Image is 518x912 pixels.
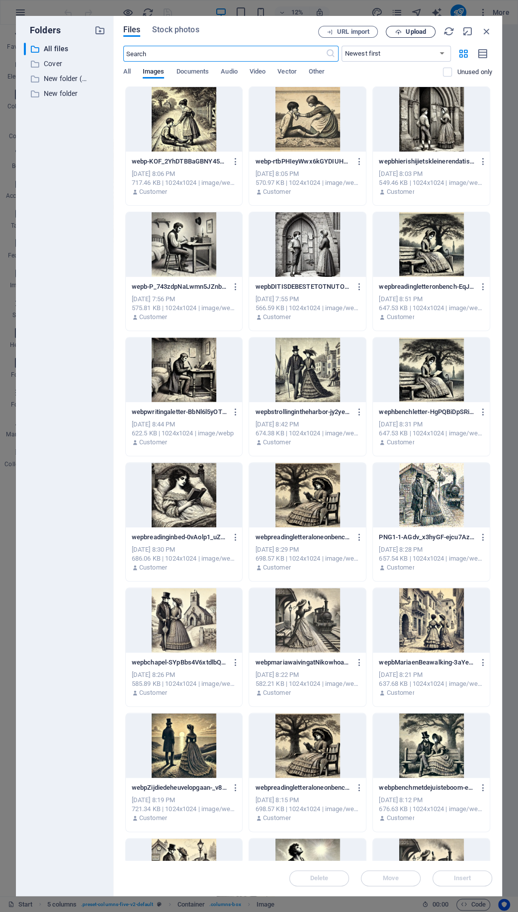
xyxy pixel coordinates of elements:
[379,157,474,166] p: wepbhierishijietskleinerendatisbeter-qG7DzFMMfyJEDXRqi-ddXA.webp
[255,169,360,178] div: [DATE] 8:05 PM
[379,679,484,688] div: 637.68 KB | 1024x1024 | image/webp
[24,43,26,55] div: ​
[44,73,87,84] p: New folder (1)
[443,26,454,37] i: Reload
[132,304,237,313] div: 575.81 KB | 1024x1024 | image/webp
[44,58,87,70] p: Cover
[379,670,484,679] div: [DATE] 8:21 PM
[152,24,199,36] span: Stock photos
[255,658,350,667] p: webpmariawaivingatNikowhoarrives-hROmX3S_OwTo55kDn6Ci1g.webp
[250,66,265,80] span: Video
[386,438,414,447] p: Customer
[132,796,237,805] div: [DATE] 8:19 PM
[255,295,360,304] div: [DATE] 7:55 PM
[123,24,141,36] span: Files
[132,157,227,166] p: webp-KOF_2YhDTBBaGBNY4500IA.webp
[379,408,474,416] p: wephbenchletter-HgPQBiDpSRigwtZ99PAddw.webp
[318,26,378,38] button: URL import
[379,554,484,563] div: 657.54 KB | 1024x1024 | image/webp
[132,533,227,542] p: wepbreadinginbed-0vAolp1_uZvVKWt_ffqtfw.webp
[139,688,167,697] p: Customer
[263,313,291,322] p: Customer
[24,58,105,70] div: Cover
[132,178,237,187] div: 717.46 KB | 1024x1024 | image/webp
[123,66,131,80] span: All
[123,46,326,62] input: Search
[139,814,167,823] p: Customer
[337,29,369,35] span: URL import
[255,545,360,554] div: [DATE] 8:29 PM
[255,805,360,814] div: 698.57 KB | 1024x1024 | image/webp
[386,563,414,572] p: Customer
[132,670,237,679] div: [DATE] 8:26 PM
[255,670,360,679] div: [DATE] 8:22 PM
[132,282,227,291] p: wepb-P_743zdpNaLwmn5JZnb_5Q.webp
[221,66,237,80] span: Audio
[255,420,360,429] div: [DATE] 8:42 PM
[176,66,209,80] span: Documents
[24,73,87,85] div: New folder (1)
[309,66,325,80] span: Other
[143,66,165,80] span: Images
[379,796,484,805] div: [DATE] 8:12 PM
[24,24,61,37] p: Folders
[255,796,360,805] div: [DATE] 8:15 PM
[132,545,237,554] div: [DATE] 8:30 PM
[379,178,484,187] div: 549.46 KB | 1024x1024 | image/webp
[406,29,426,35] span: Upload
[139,313,167,322] p: Customer
[255,533,350,542] p: webpreadingletteraloneonbench-p6nFPiUtyDoEk99C_GVvNg.webp
[263,814,291,823] p: Customer
[255,554,360,563] div: 698.57 KB | 1024x1024 | image/webp
[379,295,484,304] div: [DATE] 8:51 PM
[139,563,167,572] p: Customer
[386,26,435,38] button: Upload
[379,304,484,313] div: 647.53 KB | 1024x1024 | image/webp
[481,26,492,37] i: Close
[24,87,105,100] div: New folder
[457,68,492,77] p: Displays only files that are not in use on the website. Files added during this session can still...
[379,545,484,554] div: [DATE] 8:28 PM
[379,420,484,429] div: [DATE] 8:31 PM
[132,295,237,304] div: [DATE] 7:56 PM
[379,282,474,291] p: wepbreadingletteronbench-EqJqFpQJQzsQQENPp68yGA.webp
[379,533,474,542] p: PNG1-1-AGdv_x3hyGF-ejcu7Aza9A.webp
[462,26,473,37] i: Minimize
[24,73,105,85] div: New folder (1)
[263,187,291,196] p: Customer
[132,658,227,667] p: wepbchapel-SYpBbs4V6xtdlbQfYLcAgQ.webp
[379,805,484,814] div: 676.63 KB | 1024x1024 | image/webp
[255,429,360,438] div: 674.38 KB | 1024x1024 | image/webp
[379,658,474,667] p: wepbMariaenBeawalking-3aYeFLk3YUUT5lZa_zstng.webp
[44,88,87,99] p: New folder
[386,187,414,196] p: Customer
[255,679,360,688] div: 582.21 KB | 1024x1024 | image/webp
[386,313,414,322] p: Customer
[132,805,237,814] div: 721.34 KB | 1024x1024 | image/webp
[132,783,227,792] p: webpZijdiedeheuvelopgaan-_v8BN57UvNL_fmzZ0BMcPQ.webp
[255,783,350,792] p: webpreadingletteraloneonbench-6csApEITtWTFvZuQMOPGwg.webp
[255,157,350,166] p: webp-rtbPHIeyWwx6kGYDIUHeDg.webp
[94,25,105,36] i: Create new folder
[132,408,227,416] p: webpwritingaletter-BbNl6l5yOTBZygHodCpPdg.webp
[132,554,237,563] div: 686.06 KB | 1024x1024 | image/webp
[379,429,484,438] div: 647.53 KB | 1024x1024 | image/webp
[386,688,414,697] p: Customer
[139,438,167,447] p: Customer
[132,429,237,438] div: 622.5 KB | 1024x1024 | image/webp
[44,43,87,55] p: All files
[255,408,350,416] p: wepbstrollingintheharbor-jy2yeyfged3gPtpugR_PuQ.webp
[263,438,291,447] p: Customer
[379,169,484,178] div: [DATE] 8:03 PM
[263,563,291,572] p: Customer
[277,66,297,80] span: Vector
[132,420,237,429] div: [DATE] 8:44 PM
[132,679,237,688] div: 585.89 KB | 1024x1024 | image/webp
[379,783,474,792] p: webpbenchmetdejuisteboom-eEAPqqVddySIMBrYQBytsg.webp
[255,282,350,291] p: wepbDITISDEBESTETOTNUTOE-j_Gdkb6gy3rqiKfX6qr8Ew.webp
[139,187,167,196] p: Customer
[255,304,360,313] div: 566.59 KB | 1024x1024 | image/webp
[386,814,414,823] p: Customer
[132,169,237,178] div: [DATE] 8:06 PM
[255,178,360,187] div: 570.97 KB | 1024x1024 | image/webp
